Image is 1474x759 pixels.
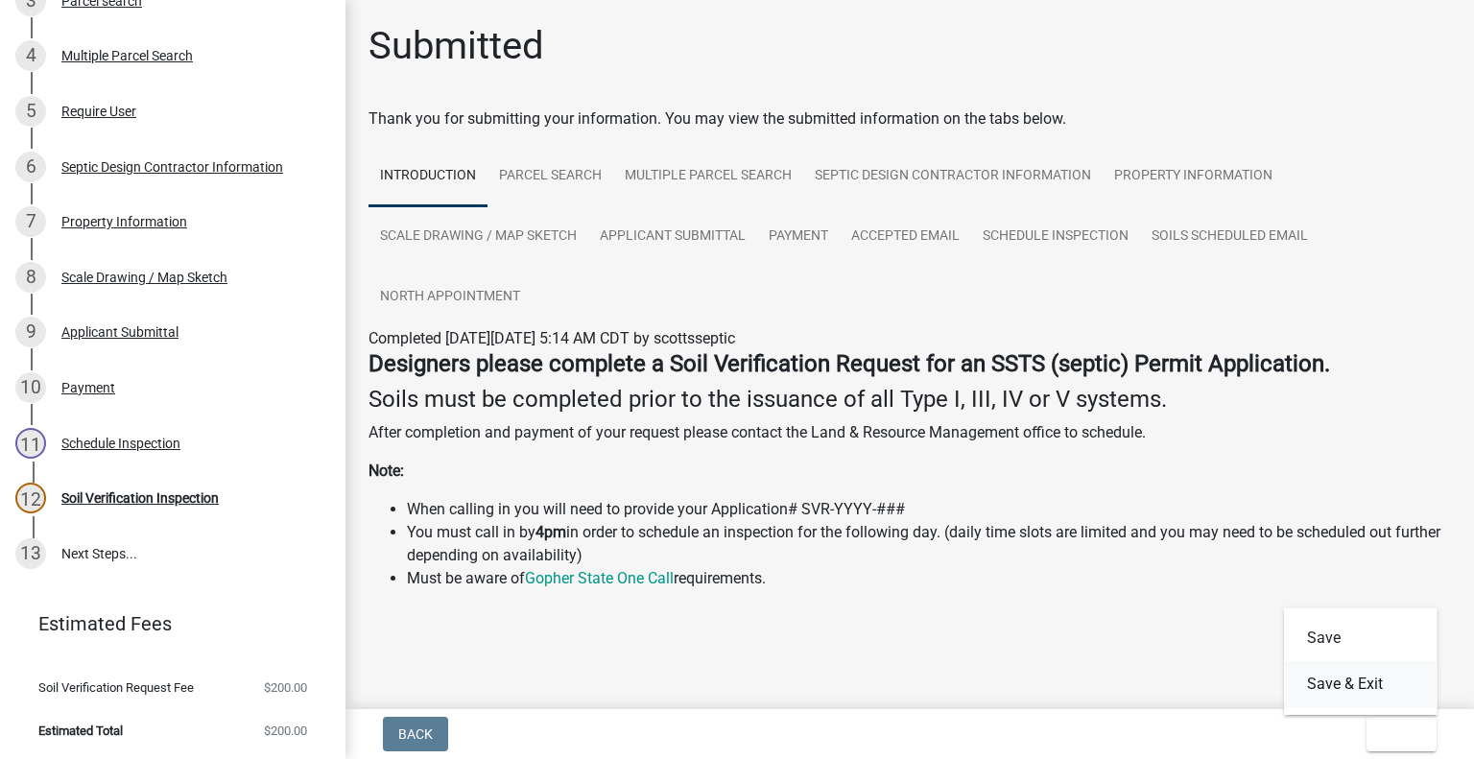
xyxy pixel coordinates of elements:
div: Scale Drawing / Map Sketch [61,271,227,284]
div: 11 [15,428,46,459]
div: 13 [15,538,46,569]
a: Gopher State One Call [525,569,674,587]
div: Require User [61,105,136,118]
div: Soil Verification Inspection [61,491,219,505]
span: Estimated Total [38,724,123,737]
span: $200.00 [264,724,307,737]
span: Exit [1382,726,1410,742]
button: Save & Exit [1284,661,1438,707]
div: 5 [15,96,46,127]
a: Scale Drawing / Map Sketch [368,206,588,268]
span: Completed [DATE][DATE] 5:14 AM CDT by scottsseptic [368,329,735,347]
li: You must call in by in order to schedule an inspection for the following day. (daily time slots a... [407,521,1451,567]
h1: Submitted [368,23,544,69]
div: 7 [15,206,46,237]
div: Payment [61,381,115,394]
div: 6 [15,152,46,182]
div: Thank you for submitting your information. You may view the submitted information on the tabs below. [368,107,1451,130]
a: Soils Scheduled Email [1140,206,1319,268]
a: Applicant Submittal [588,206,757,268]
a: Schedule Inspection [971,206,1140,268]
span: Soil Verification Request Fee [38,681,194,694]
div: Property Information [61,215,187,228]
button: Back [383,717,448,751]
a: North Appointment [368,267,532,328]
a: Accepted Email [840,206,971,268]
a: Payment [757,206,840,268]
li: When calling in you will need to provide your Application# SVR-YYYY-### [407,498,1451,521]
span: $200.00 [264,681,307,694]
button: Exit [1367,717,1437,751]
a: Estimated Fees [15,605,315,643]
div: Exit [1284,607,1438,715]
div: 8 [15,262,46,293]
div: 12 [15,483,46,513]
button: Save [1284,615,1438,661]
strong: 4pm [535,523,566,541]
div: Septic Design Contractor Information [61,160,283,174]
div: Applicant Submittal [61,325,178,339]
strong: Note: [368,462,404,480]
a: Parcel search [487,146,613,207]
div: Multiple Parcel Search [61,49,193,62]
a: Introduction [368,146,487,207]
div: 9 [15,317,46,347]
strong: Designers please complete a Soil Verification Request for an SSTS (septic) Permit Application. [368,350,1330,377]
a: Property Information [1103,146,1284,207]
div: 4 [15,40,46,71]
h4: Soils must be completed prior to the issuance of all Type I, III, IV or V systems. [368,386,1451,414]
p: After completion and payment of your request please contact the Land & Resource Management office... [368,421,1451,444]
li: Must be aware of requirements. [407,567,1451,590]
span: Back [398,726,433,742]
div: Schedule Inspection [61,437,180,450]
a: Septic Design Contractor Information [803,146,1103,207]
a: Multiple Parcel Search [613,146,803,207]
div: 10 [15,372,46,403]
